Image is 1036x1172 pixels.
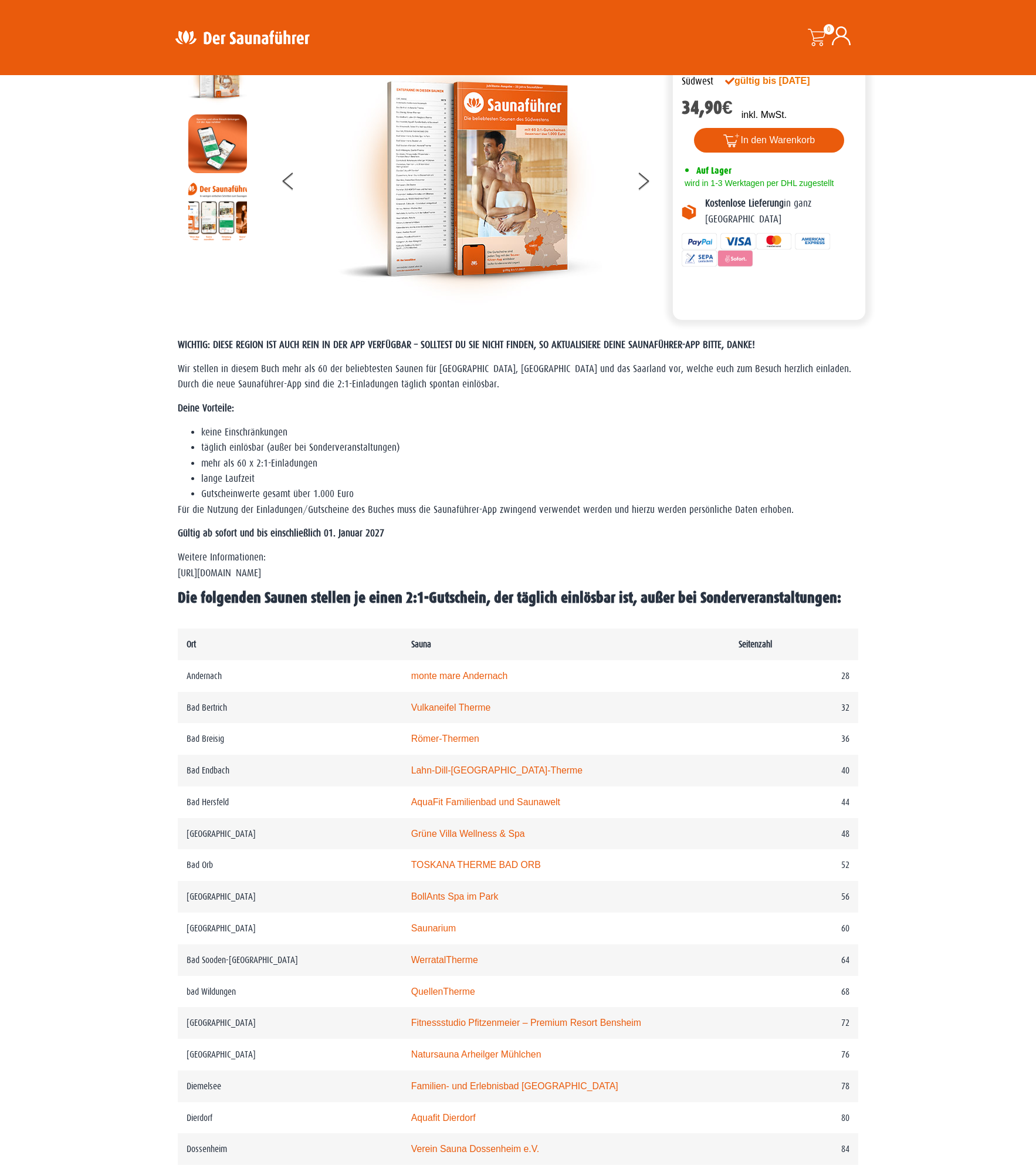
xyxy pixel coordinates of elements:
td: 52 [730,849,858,881]
td: bad Wildungen [178,976,402,1008]
td: Bad Sooden-[GEOGRAPHIC_DATA] [178,944,402,976]
span: Auf Lager [696,165,732,176]
a: AquaFit Familienbad und Saunawelt [411,797,560,807]
td: 44 [730,786,858,818]
div: Südwest [682,74,713,89]
a: monte mare Andernach [411,671,508,681]
td: Dossenheim [178,1133,402,1165]
td: [GEOGRAPHIC_DATA] [178,818,402,850]
img: MOCKUP-iPhone_regional [188,114,247,173]
td: 60 [730,913,858,944]
td: 78 [730,1070,858,1102]
div: gültig bis [DATE] [725,74,835,88]
li: täglich einlösbar (außer bei Sonderveranstaltungen) [201,440,858,455]
td: 40 [730,755,858,786]
img: Anleitung7tn [188,182,247,241]
a: QuellenTherme [411,987,475,997]
td: 80 [730,1102,858,1134]
td: 36 [730,723,858,755]
img: der-saunafuehrer-2025-suedwest [188,47,247,106]
p: in ganz [GEOGRAPHIC_DATA] [705,196,856,227]
td: [GEOGRAPHIC_DATA] [178,1007,402,1039]
span: 0 [824,24,834,35]
a: Vulkaneifel Therme [411,702,491,712]
a: Saunarium [411,923,456,933]
a: Lahn-Dill-[GEOGRAPHIC_DATA]-Therme [411,765,583,775]
strong: Gültig ab sofort und bis einschließlich 01. Januar 2027 [178,528,384,539]
li: mehr als 60 x 2:1-Einladungen [201,456,858,471]
td: Diemelsee [178,1070,402,1102]
strong: Ort [187,639,196,649]
p: Für die Nutzung der Einladungen/Gutscheine des Buches muss die Saunaführer-App zwingend verwendet... [178,502,858,518]
td: [GEOGRAPHIC_DATA] [178,1039,402,1070]
td: 72 [730,1007,858,1039]
a: BollAnts Spa im Park [411,891,499,901]
a: Natursauna Arheilger Mühlchen [411,1049,541,1059]
span: € [722,97,733,119]
td: Dierdorf [178,1102,402,1134]
td: [GEOGRAPHIC_DATA] [178,881,402,913]
li: lange Laufzeit [201,471,858,487]
a: WerratalTherme [411,955,478,965]
td: 64 [730,944,858,976]
p: inkl. MwSt. [742,108,787,122]
td: Bad Orb [178,849,402,881]
td: 56 [730,881,858,913]
td: 76 [730,1039,858,1070]
button: In den Warenkorb [694,128,845,153]
td: 68 [730,976,858,1008]
strong: Sauna [411,639,431,649]
td: 84 [730,1133,858,1165]
td: 48 [730,818,858,850]
td: Bad Hersfeld [178,786,402,818]
img: der-saunafuehrer-2025-suedwest [338,47,602,311]
li: Gutscheinwerte gesamt über 1.000 Euro [201,487,858,502]
strong: Deine Vorteile: [178,403,234,414]
a: Aquafit Dierdorf [411,1113,476,1123]
td: Bad Endbach [178,755,402,786]
span: Die folgenden Saunen stellen je einen 2:1-Gutschein, der täglich einlösbar ist, außer bei Sonderv... [178,589,841,606]
a: Verein Sauna Dossenheim e.V. [411,1144,540,1154]
a: Fitnessstudio Pfitzenmeier – Premium Resort Bensheim [411,1018,641,1028]
td: Andernach [178,660,402,692]
td: Bad Breisig [178,723,402,755]
a: Römer-Thermen [411,734,479,744]
td: [GEOGRAPHIC_DATA] [178,913,402,944]
td: 32 [730,692,858,724]
td: Bad Bertrich [178,692,402,724]
li: keine Einschränkungen [201,425,858,440]
bdi: 34,90 [682,97,733,119]
b: Kostenlose Lieferung [705,198,784,209]
p: Weitere Informationen: [URL][DOMAIN_NAME] [178,550,858,581]
strong: Seitenzahl [739,639,772,649]
td: 28 [730,660,858,692]
span: Wir stellen in diesem Buch mehr als 60 der beliebtesten Saunen für [GEOGRAPHIC_DATA], [GEOGRAPHIC... [178,363,851,390]
a: Familien- und Erlebnisbad [GEOGRAPHIC_DATA] [411,1081,618,1091]
a: Grüne Villa Wellness & Spa [411,829,525,839]
a: TOSKANA THERME BAD ORB [411,860,541,870]
span: wird in 1-3 Werktagen per DHL zugestellt [682,178,834,188]
span: WICHTIG: DIESE REGION IST AUCH REIN IN DER APP VERFÜGBAR – SOLLTEST DU SIE NICHT FINDEN, SO AKTUA... [178,339,755,350]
